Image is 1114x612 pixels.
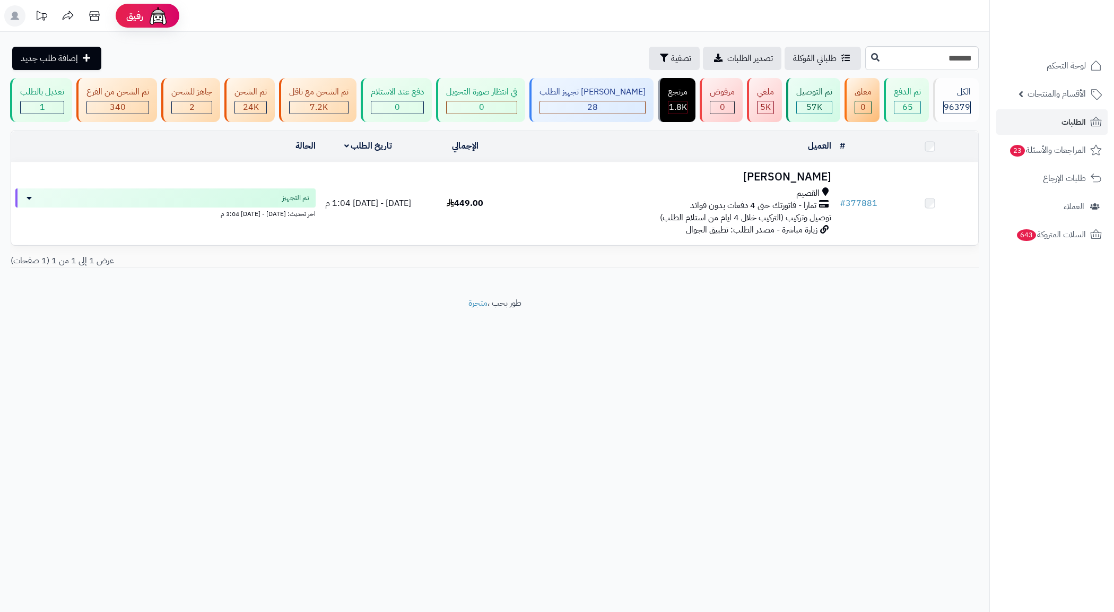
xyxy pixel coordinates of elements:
[40,101,45,114] span: 1
[649,47,700,70] button: تصفية
[395,101,400,114] span: 0
[668,86,687,98] div: مرتجع
[540,101,645,114] div: 28
[860,101,866,114] span: 0
[1009,143,1086,158] span: المراجعات والأسئلة
[1016,229,1037,242] span: 643
[943,86,971,98] div: الكل
[295,140,316,152] a: الحالة
[669,101,687,114] span: 1.8K
[3,255,495,267] div: عرض 1 إلى 1 من 1 (1 صفحات)
[1061,115,1086,130] span: الطلبات
[894,86,921,98] div: تم الدفع
[289,86,349,98] div: تم الشحن مع ناقل
[371,101,423,114] div: 0
[243,101,259,114] span: 24K
[840,197,846,210] span: #
[757,86,774,98] div: ملغي
[727,52,773,65] span: تصدير الطلبات
[434,78,527,122] a: في انتظار صورة التحويل 0
[344,140,393,152] a: تاريخ الطلب
[222,78,277,122] a: تم الشحن 24K
[996,222,1108,247] a: السلات المتروكة643
[686,223,817,236] span: زيارة مباشرة - مصدر الطلب: تطبيق الجوال
[20,86,64,98] div: تعديل بالطلب
[796,187,820,200] span: القصيم
[15,208,316,219] div: اخر تحديث: [DATE] - [DATE] 3:04 م
[371,86,424,98] div: دفع عند الاستلام
[587,101,598,114] span: 28
[793,52,837,65] span: طلباتي المُوكلة
[1064,199,1084,214] span: العملاء
[8,78,74,122] a: تعديل بالطلب 1
[1016,227,1086,242] span: السلات المتروكة
[840,197,877,210] a: #377881
[159,78,222,122] a: جاهز للشحن 2
[996,194,1108,219] a: العملاء
[944,101,970,114] span: 96379
[110,101,126,114] span: 340
[447,101,517,114] div: 0
[703,47,781,70] a: تصدير الطلبات
[882,78,931,122] a: تم الدفع 65
[539,86,646,98] div: [PERSON_NAME] تجهيز الطلب
[894,101,920,114] div: 65
[12,47,101,70] a: إضافة طلب جديد
[446,86,517,98] div: في انتظار صورة التحويل
[996,53,1108,79] a: لوحة التحكم
[359,78,434,122] a: دفع عند الاستلام 0
[234,86,267,98] div: تم الشحن
[784,78,842,122] a: تم التوصيل 57K
[720,101,725,114] span: 0
[996,137,1108,163] a: المراجعات والأسئلة23
[855,86,872,98] div: معلق
[172,101,212,114] div: 2
[660,211,831,224] span: توصيل وتركيب (التركيب خلال 4 ايام من استلام الطلب)
[479,101,484,114] span: 0
[842,78,882,122] a: معلق 0
[796,86,832,98] div: تم التوصيل
[1043,171,1086,186] span: طلبات الإرجاع
[189,101,195,114] span: 2
[656,78,698,122] a: مرتجع 1.8K
[452,140,478,152] a: الإجمالي
[760,101,771,114] span: 5K
[855,101,871,114] div: 0
[86,86,149,98] div: تم الشحن من الفرع
[518,171,831,183] h3: [PERSON_NAME]
[171,86,212,98] div: جاهز للشحن
[126,10,143,22] span: رفيق
[996,166,1108,191] a: طلبات الإرجاع
[74,78,159,122] a: تم الشحن من الفرع 340
[996,109,1108,135] a: الطلبات
[1028,87,1086,101] span: الأقسام والمنتجات
[806,101,822,114] span: 57K
[235,101,266,114] div: 24017
[690,200,816,212] span: تمارا - فاتورتك حتى 4 دفعات بدون فوائد
[710,101,734,114] div: 0
[698,78,745,122] a: مرفوض 0
[28,5,55,29] a: تحديثات المنصة
[468,297,488,309] a: متجرة
[758,101,773,114] div: 4997
[1009,144,1025,157] span: 23
[808,140,831,152] a: العميل
[902,101,913,114] span: 65
[785,47,861,70] a: طلباتي المُوكلة
[147,5,169,27] img: ai-face.png
[325,197,411,210] span: [DATE] - [DATE] 1:04 م
[447,197,483,210] span: 449.00
[840,140,845,152] a: #
[87,101,149,114] div: 340
[668,101,687,114] div: 1840
[745,78,784,122] a: ملغي 5K
[710,86,735,98] div: مرفوض
[282,193,309,203] span: تم التجهيز
[527,78,656,122] a: [PERSON_NAME] تجهيز الطلب 28
[290,101,348,114] div: 7222
[797,101,832,114] div: 57011
[931,78,981,122] a: الكل96379
[671,52,691,65] span: تصفية
[21,52,78,65] span: إضافة طلب جديد
[1047,58,1086,73] span: لوحة التحكم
